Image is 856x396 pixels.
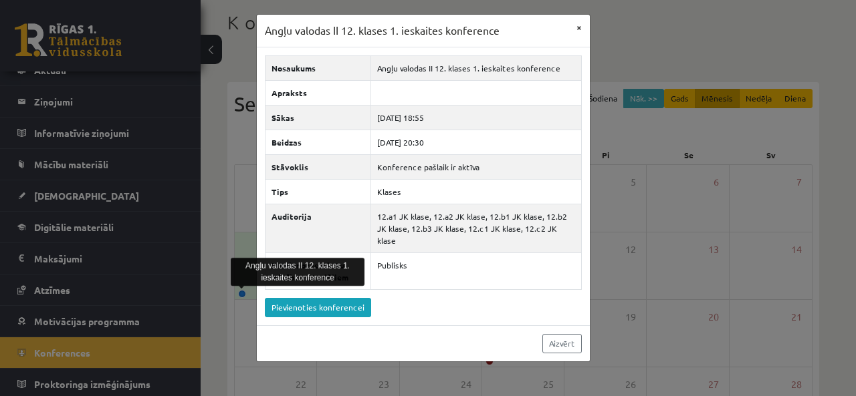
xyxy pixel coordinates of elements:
[568,15,590,40] button: ×
[371,252,581,289] td: Publisks
[265,298,371,317] a: Pievienoties konferencei
[371,204,581,252] td: 12.a1 JK klase, 12.a2 JK klase, 12.b1 JK klase, 12.b2 JK klase, 12.b3 JK klase, 12.c1 JK klase, 1...
[265,80,371,105] th: Apraksts
[371,130,581,154] td: [DATE] 20:30
[371,55,581,80] td: Angļu valodas II 12. klases 1. ieskaites konference
[265,154,371,179] th: Stāvoklis
[265,252,371,289] th: Pievienot ierakstu mācību materiāliem
[265,204,371,252] th: Auditorija
[542,334,582,353] a: Aizvērt
[371,105,581,130] td: [DATE] 18:55
[371,154,581,179] td: Konference pašlaik ir aktīva
[265,179,371,204] th: Tips
[371,179,581,204] td: Klases
[231,258,364,286] div: Angļu valodas II 12. klases 1. ieskaites konference
[265,23,500,39] h3: Angļu valodas II 12. klases 1. ieskaites konference
[265,130,371,154] th: Beidzas
[265,55,371,80] th: Nosaukums
[265,105,371,130] th: Sākas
